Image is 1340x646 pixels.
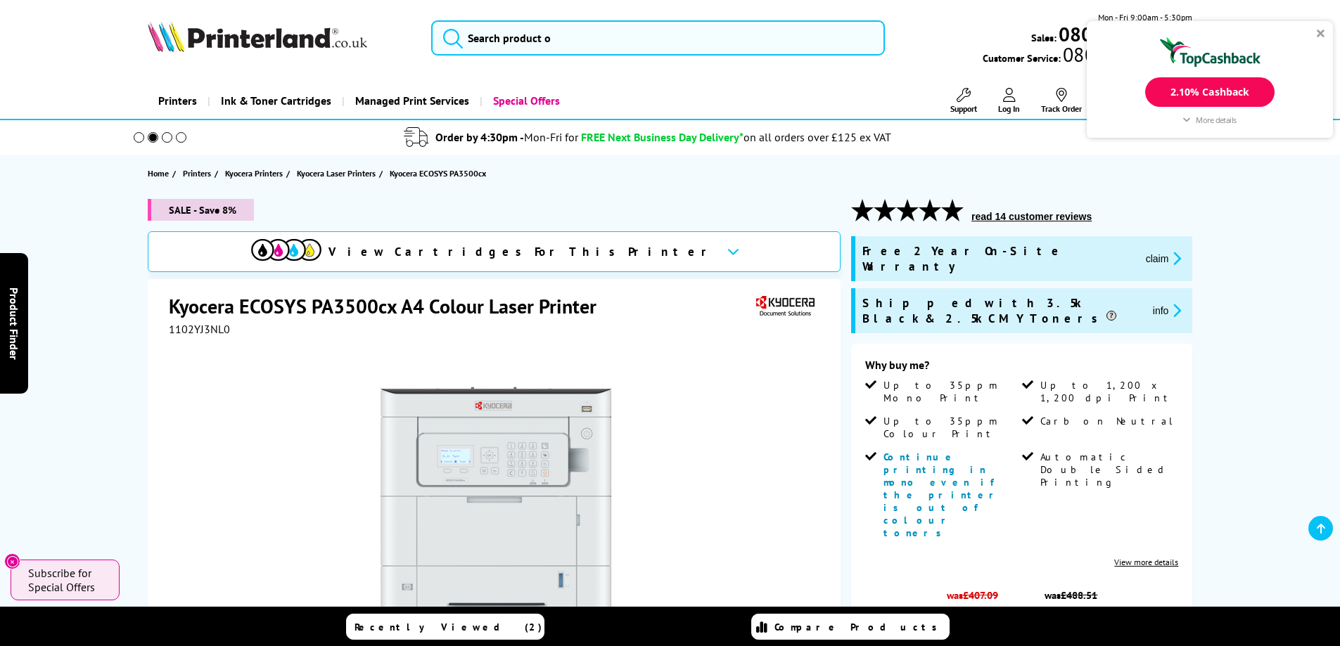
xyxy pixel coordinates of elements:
[1040,451,1175,489] span: Automatic Double Sided Printing
[1149,302,1186,318] button: promo-description
[480,83,570,119] a: Special Offers
[1041,88,1082,114] a: Track Order
[7,287,21,359] span: Product Finder
[883,451,1002,539] span: Continue printing in mono even if the printer is out of colour toners
[1059,21,1192,47] b: 0800 840 1992
[883,415,1019,440] span: Up to 35ppm Colour Print
[883,379,1019,404] span: Up to 35ppm Mono Print
[431,20,885,56] input: Search product o
[297,166,376,181] span: Kyocera Laser Printers
[865,358,1178,379] div: Why buy me?
[148,166,172,181] a: Home
[774,621,945,633] span: Compare Products
[4,553,20,569] button: Close
[225,166,283,181] span: Kyocera Printers
[1061,48,1192,61] span: 0800 995 1992
[169,293,611,319] h1: Kyocera ECOSYS PA3500cx A4 Colour Laser Printer
[983,48,1192,65] span: Customer Service:
[115,125,1182,150] li: modal_delivery
[148,166,169,181] span: Home
[297,166,379,181] a: Kyocera Laser Printers
[355,621,542,633] span: Recently Viewed (2)
[1040,379,1175,404] span: Up to 1,200 x 1,200 dpi Print
[862,243,1135,274] span: Free 2 Year On-Site Warranty
[251,239,321,261] img: cmyk-icon.svg
[998,88,1020,114] a: Log In
[169,322,230,336] span: 1102YJ3NL0
[390,166,486,181] span: Kyocera ECOSYS PA3500cx
[221,83,331,119] span: Ink & Toner Cartridges
[998,103,1020,114] span: Log In
[148,21,367,52] img: Printerland Logo
[1098,11,1192,24] span: Mon - Fri 9:00am - 5:30pm
[963,588,998,602] strike: £407.09
[1061,588,1097,602] strike: £488.51
[950,88,977,114] a: Support
[967,210,1096,223] button: read 14 customer reviews
[753,293,817,319] img: Kyocera
[148,83,208,119] a: Printers
[581,130,744,144] span: FREE Next Business Day Delivery*
[1040,415,1174,427] span: Carbon Neutral
[183,166,215,181] a: Printers
[524,130,578,144] span: Mon-Fri for
[225,166,286,181] a: Kyocera Printers
[1142,250,1186,266] button: promo-description
[862,295,1142,326] span: Shipped with 3.5k Black & 2.5k CMY Toners
[342,83,480,119] a: Managed Print Services
[1114,557,1178,567] a: View more details
[183,166,211,181] span: Printers
[208,83,342,119] a: Ink & Toner Cartridges
[148,21,414,55] a: Printerland Logo
[435,130,578,144] span: Order by 4:30pm -
[744,130,891,144] div: on all orders over £125 ex VAT
[1057,27,1192,41] a: 0800 840 1992
[28,566,106,594] span: Subscribe for Special Offers
[390,166,490,181] a: Kyocera ECOSYS PA3500cx
[358,364,634,640] img: Kyocera ECOSYS PA3500cx
[346,614,544,640] a: Recently Viewed (2)
[1031,31,1057,44] span: Sales:
[148,199,254,221] span: SALE - Save 8%
[328,244,715,259] span: View Cartridges For This Printer
[938,581,1006,602] span: was
[950,103,977,114] span: Support
[1038,581,1105,602] span: was
[751,614,950,640] a: Compare Products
